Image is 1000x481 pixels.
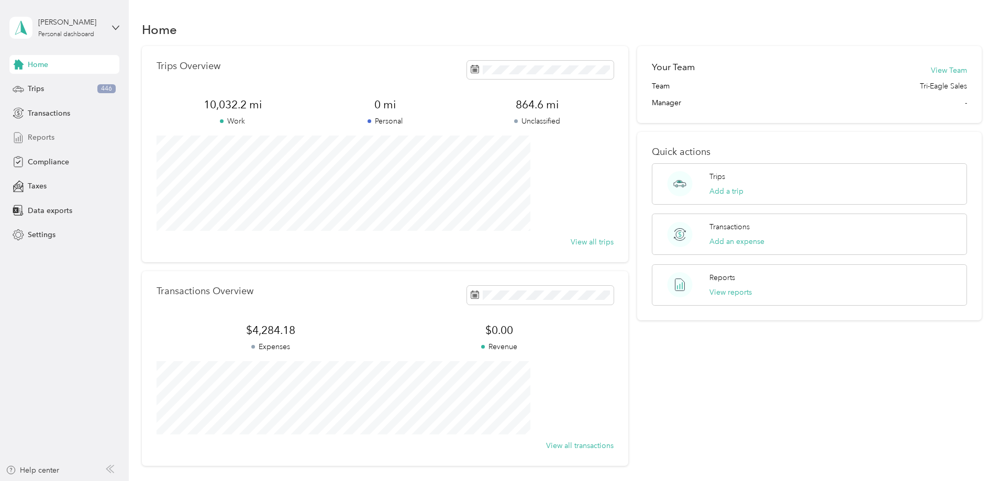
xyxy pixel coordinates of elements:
[6,465,59,476] button: Help center
[157,286,253,297] p: Transactions Overview
[931,65,967,76] button: View Team
[965,97,967,108] span: -
[28,132,54,143] span: Reports
[652,61,695,74] h2: Your Team
[28,108,70,119] span: Transactions
[309,97,461,112] span: 0 mi
[546,440,614,451] button: View all transactions
[652,97,681,108] span: Manager
[157,97,309,112] span: 10,032.2 mi
[28,83,44,94] span: Trips
[709,236,764,247] button: Add an expense
[157,61,220,72] p: Trips Overview
[38,17,104,28] div: [PERSON_NAME]
[157,116,309,127] p: Work
[28,59,48,70] span: Home
[709,171,725,182] p: Trips
[28,229,55,240] span: Settings
[28,205,72,216] span: Data exports
[920,81,967,92] span: Tri-Eagle Sales
[385,341,613,352] p: Revenue
[709,272,735,283] p: Reports
[157,323,385,338] span: $4,284.18
[571,237,614,248] button: View all trips
[28,156,69,167] span: Compliance
[461,116,614,127] p: Unclassified
[28,181,47,192] span: Taxes
[385,323,613,338] span: $0.00
[941,422,1000,481] iframe: Everlance-gr Chat Button Frame
[309,116,461,127] p: Personal
[97,84,116,94] span: 446
[709,186,743,197] button: Add a trip
[157,341,385,352] p: Expenses
[652,81,670,92] span: Team
[461,97,614,112] span: 864.6 mi
[709,287,752,298] button: View reports
[652,147,967,158] p: Quick actions
[38,31,94,38] div: Personal dashboard
[709,221,750,232] p: Transactions
[142,24,177,35] h1: Home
